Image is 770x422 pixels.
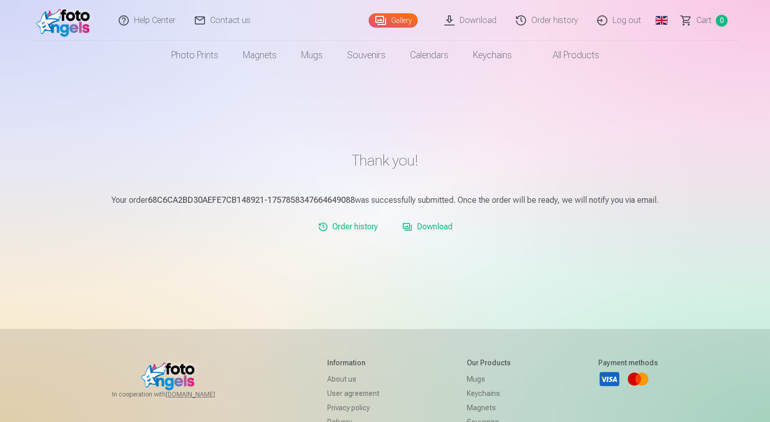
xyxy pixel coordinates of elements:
a: Calendars [398,41,461,69]
a: Mastercard [627,368,649,390]
h5: Information [327,358,379,368]
a: Magnets [231,41,289,69]
h1: Thank you! [86,151,684,170]
a: Download [398,217,457,237]
a: Photo prints [159,41,231,69]
h5: Our products [467,358,511,368]
a: All products [524,41,612,69]
a: Mugs [289,41,335,69]
a: Privacy policy [327,401,379,415]
span: 0 [716,15,728,27]
img: /fa1 [36,4,95,37]
a: Magnets [467,401,511,415]
a: Gallery [369,13,418,28]
a: Keychains [467,386,511,401]
a: User agreement [327,386,379,401]
a: Souvenirs [335,41,398,69]
a: Visa [598,368,621,390]
span: In cooperation with [112,390,240,398]
h5: Payment methods [598,358,658,368]
a: Keychains [461,41,524,69]
a: Order history [314,217,382,237]
span: Сart [696,14,712,27]
a: [DOMAIN_NAME] [166,390,240,398]
p: Your order was successfully submitted. Once the order will be ready, we will notify you via email. [86,194,684,206]
a: About us [327,372,379,386]
b: 68C6CA2BD30AEFE7CB148921-1757858347664649088 [148,195,355,205]
a: Mugs [467,372,511,386]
